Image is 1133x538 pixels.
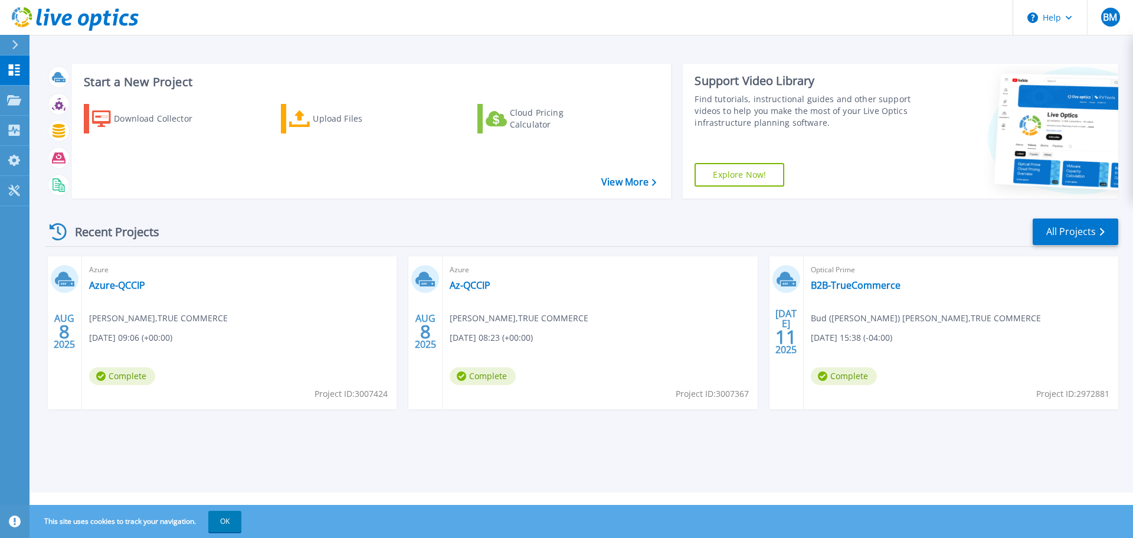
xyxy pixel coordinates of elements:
div: [DATE] 2025 [775,310,797,353]
a: Upload Files [281,104,412,133]
span: Complete [450,367,516,385]
span: [DATE] 09:06 (+00:00) [89,331,172,344]
div: Find tutorials, instructional guides and other support videos to help you make the most of your L... [695,93,916,129]
span: Project ID: 2972881 [1036,387,1109,400]
span: Complete [811,367,877,385]
div: Recent Projects [45,217,175,246]
span: [DATE] 15:38 (-04:00) [811,331,892,344]
span: Azure [89,263,389,276]
a: B2B-TrueCommerce [811,279,900,291]
div: Cloud Pricing Calculator [510,107,604,131]
a: View More [601,177,656,188]
span: BM [1103,12,1117,22]
span: Bud ([PERSON_NAME]) [PERSON_NAME] , TRUE COMMERCE [811,312,1041,325]
span: This site uses cookies to track your navigation. [32,511,241,532]
span: Optical Prime [811,263,1111,276]
span: Project ID: 3007424 [315,387,388,400]
button: OK [208,511,241,532]
span: 8 [420,327,431,337]
div: Download Collector [114,107,208,131]
div: AUG 2025 [53,310,76,353]
a: Explore Now! [695,163,784,187]
div: Upload Files [313,107,407,131]
a: Cloud Pricing Calculator [477,104,609,133]
a: Azure-QCCIP [89,279,145,291]
div: AUG 2025 [414,310,437,353]
span: 11 [775,332,797,342]
span: Azure [450,263,750,276]
div: Support Video Library [695,73,916,89]
span: [PERSON_NAME] , TRUE COMMERCE [450,312,588,325]
a: Download Collector [84,104,215,133]
span: [DATE] 08:23 (+00:00) [450,331,533,344]
a: All Projects [1033,219,1118,245]
h3: Start a New Project [84,76,656,89]
span: 8 [59,327,70,337]
span: Complete [89,367,155,385]
span: Project ID: 3007367 [676,387,749,400]
a: Az-QCCIP [450,279,490,291]
span: [PERSON_NAME] , TRUE COMMERCE [89,312,228,325]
